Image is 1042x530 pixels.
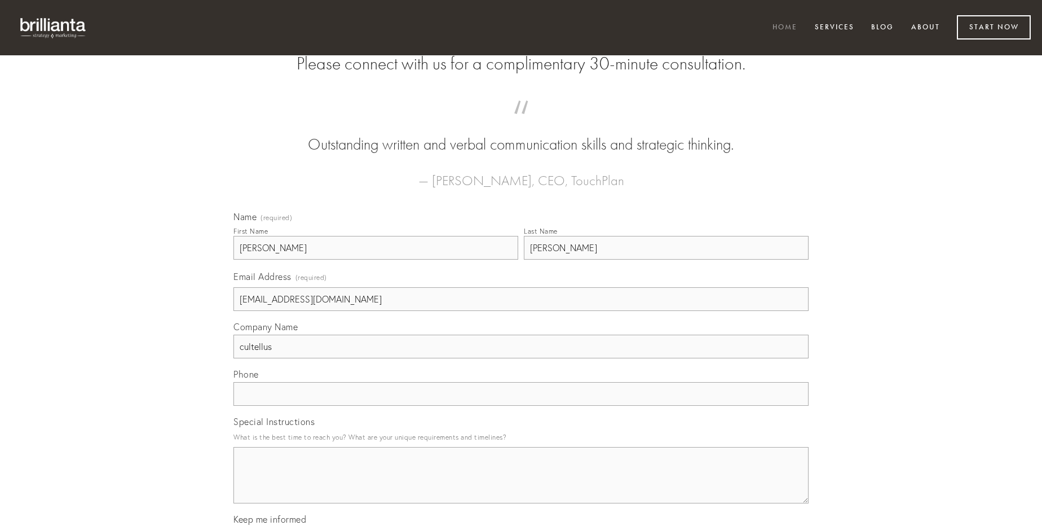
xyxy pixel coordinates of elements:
[11,11,96,44] img: brillianta - research, strategy, marketing
[233,227,268,235] div: First Name
[260,214,292,221] span: (required)
[524,227,558,235] div: Last Name
[807,19,862,37] a: Services
[233,321,298,332] span: Company Name
[904,19,947,37] a: About
[233,53,809,75] h2: Please connect with us for a complimentary 30-minute consultation.
[233,369,259,380] span: Phone
[233,514,306,525] span: Keep me informed
[251,156,791,192] figcaption: — [PERSON_NAME], CEO, TouchPlan
[233,211,257,222] span: Name
[251,112,791,134] span: “
[233,271,292,282] span: Email Address
[765,19,805,37] a: Home
[233,416,315,427] span: Special Instructions
[295,270,327,285] span: (required)
[957,15,1031,40] a: Start Now
[251,112,791,156] blockquote: Outstanding written and verbal communication skills and strategic thinking.
[864,19,901,37] a: Blog
[233,430,809,445] p: What is the best time to reach you? What are your unique requirements and timelines?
